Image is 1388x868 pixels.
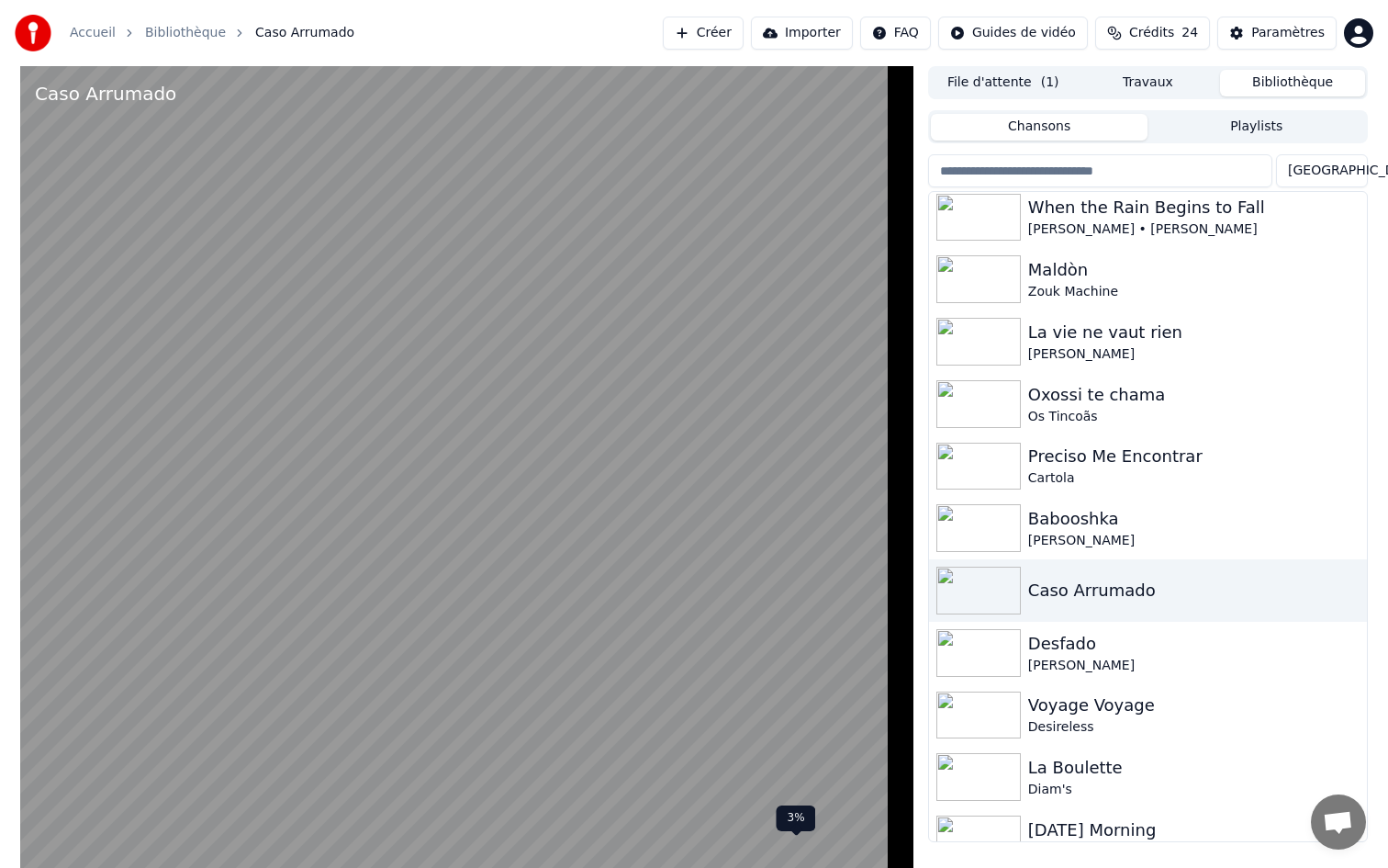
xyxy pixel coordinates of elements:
[1147,114,1365,141] button: Playlists
[1028,283,1360,301] div: Zouk Machine
[1028,506,1360,532] div: Babooshka
[1041,73,1059,92] span: ( 1 )
[860,17,931,50] button: FAQ
[777,806,816,831] div: 3%
[15,15,51,51] img: youka
[1028,469,1360,488] div: Cartola
[1217,17,1337,50] button: Paramètres
[1028,195,1360,220] div: When the Rain Begins to Fall
[1076,70,1221,96] button: Travaux
[1220,70,1365,96] button: Bibliothèque
[931,70,1076,96] button: File d'attente
[1028,578,1360,603] div: Caso Arrumado
[255,24,354,42] span: Caso Arrumado
[938,17,1088,50] button: Guides de vidéo
[35,81,176,107] div: Caso Arrumado
[1028,532,1360,550] div: [PERSON_NAME]
[1028,444,1360,469] div: Preciso Me Encontrar
[1311,795,1366,850] div: Ouvrir le chat
[1095,17,1210,50] button: Crédits24
[1028,320,1360,345] div: La vie ne vaut rien
[1028,257,1360,283] div: Maldòn
[751,17,853,50] button: Importer
[1028,657,1360,675] div: [PERSON_NAME]
[1129,24,1174,42] span: Crédits
[1028,220,1360,239] div: [PERSON_NAME] • [PERSON_NAME]
[1251,24,1325,42] div: Paramètres
[663,17,744,50] button: Créer
[1028,693,1360,718] div: Voyage Voyage
[70,24,116,42] a: Accueil
[1181,24,1198,42] span: 24
[1028,408,1360,426] div: Os Tincoãs
[1028,755,1360,781] div: La Boulette
[1028,382,1360,408] div: Oxossi te chama
[1028,781,1360,799] div: Diam's
[145,24,226,42] a: Bibliothèque
[1028,817,1360,843] div: [DATE] Morning
[1028,718,1360,737] div: Desireless
[1028,345,1360,364] div: [PERSON_NAME]
[1028,631,1360,657] div: Desfado
[931,114,1148,141] button: Chansons
[70,24,354,42] nav: breadcrumb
